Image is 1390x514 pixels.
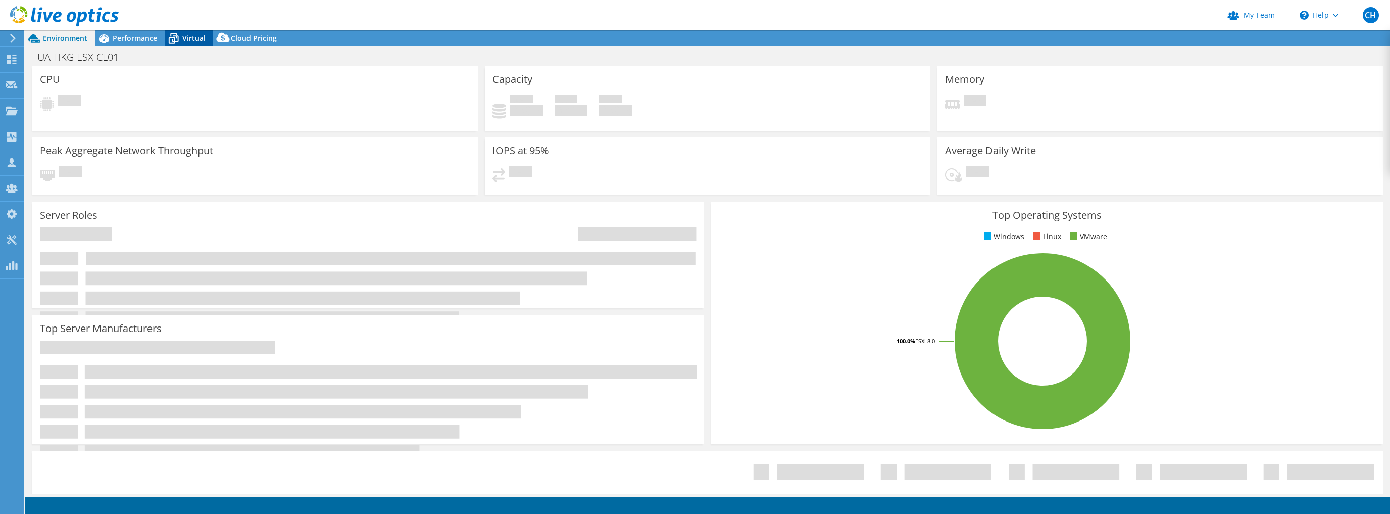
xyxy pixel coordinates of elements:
[492,74,532,85] h3: Capacity
[182,33,206,43] span: Virtual
[555,95,577,105] span: Free
[510,95,533,105] span: Used
[915,337,935,345] tspan: ESXi 8.0
[43,33,87,43] span: Environment
[510,105,543,116] h4: 0 GiB
[897,337,915,345] tspan: 100.0%
[509,166,532,180] span: Pending
[40,74,60,85] h3: CPU
[1031,231,1061,242] li: Linux
[966,166,989,180] span: Pending
[40,145,213,156] h3: Peak Aggregate Network Throughput
[945,74,984,85] h3: Memory
[40,210,97,221] h3: Server Roles
[964,95,986,109] span: Pending
[1363,7,1379,23] span: CH
[492,145,549,156] h3: IOPS at 95%
[59,166,82,180] span: Pending
[58,95,81,109] span: Pending
[719,210,1375,221] h3: Top Operating Systems
[599,95,622,105] span: Total
[231,33,277,43] span: Cloud Pricing
[599,105,632,116] h4: 0 GiB
[1300,11,1309,20] svg: \n
[113,33,157,43] span: Performance
[555,105,587,116] h4: 0 GiB
[981,231,1024,242] li: Windows
[1068,231,1107,242] li: VMware
[40,323,162,334] h3: Top Server Manufacturers
[945,145,1036,156] h3: Average Daily Write
[33,52,134,63] h1: UA-HKG-ESX-CL01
